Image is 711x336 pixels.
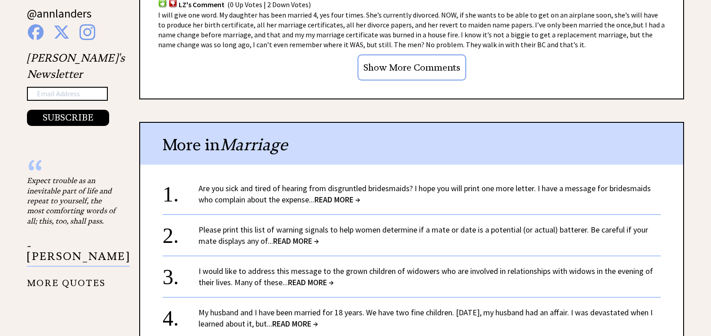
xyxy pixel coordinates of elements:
div: 2. [163,224,199,241]
span: LZ's Comment [179,0,225,9]
a: My husband and I have been married for 18 years. We have two fine children. [DATE], my husband ha... [199,307,653,329]
div: Expect trouble as an inevitable part of life and repeat to yourself, the most comforting words of... [27,175,117,226]
input: Show More Comments [358,54,466,81]
a: I would like to address this message to the grown children of widowers who are involved in relati... [199,266,653,287]
button: SUBSCRIBE [27,110,109,126]
a: @annlanders [27,6,92,30]
span: READ MORE → [288,277,334,287]
div: “ [27,166,117,175]
input: Email Address [27,87,108,101]
a: Are you sick and tired of hearing from disgruntled bridesmaids? I hope you will print one more le... [199,183,651,205]
span: Marriage [220,134,287,155]
span: (0 Up Votes | 2 Down Votes) [227,0,311,9]
img: instagram%20blue.png [79,24,95,40]
div: 3. [163,265,199,282]
span: I will give one word. My daughter has been married 4, yes four times. She’s currently divorced. N... [158,10,665,49]
p: - [PERSON_NAME] [27,241,130,267]
img: facebook%20blue.png [28,24,44,40]
span: READ MORE → [314,194,360,205]
div: 1. [163,183,199,199]
img: x%20blue.png [53,24,70,40]
span: READ MORE → [273,236,319,246]
div: [PERSON_NAME]'s Newsletter [27,50,125,126]
span: READ MORE → [272,318,318,329]
a: Please print this list of warning signals to help women determine if a mate or date is a potentia... [199,224,648,246]
a: MORE QUOTES [27,271,106,288]
div: More in [140,123,683,165]
div: 4. [163,307,199,323]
